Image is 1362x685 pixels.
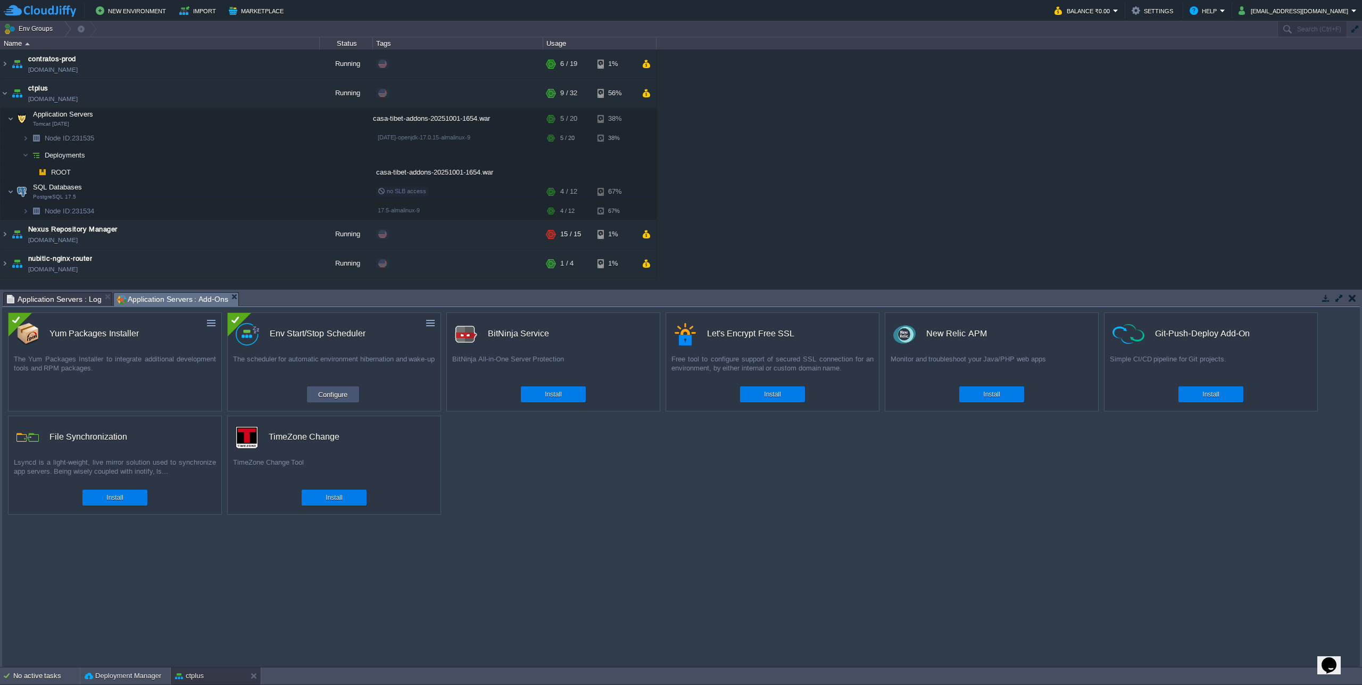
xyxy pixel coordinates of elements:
[28,94,78,104] a: [DOMAIN_NAME]
[707,323,794,345] div: Let's Encrypt Free SSL
[29,203,44,219] img: AMDAwAAAACH5BAEAAAAALAAAAAABAAEAAAICRAEAOw==
[1190,4,1220,17] button: Help
[32,110,95,119] span: Application Servers
[22,147,29,163] img: AMDAwAAAACH5BAEAAAAALAAAAAABAAEAAAICRAEAOw==
[10,79,24,108] img: AMDAwAAAACH5BAEAAAAALAAAAAABAAEAAAICRAEAOw==
[44,207,96,216] span: 231534
[597,108,632,129] div: 38%
[597,203,632,219] div: 67%
[49,323,139,345] div: Yum Packages Installer
[1155,323,1250,345] div: Git-Push-Deploy Add-On
[1202,389,1219,400] button: Install
[96,4,169,17] button: New Environment
[28,235,78,245] a: [DOMAIN_NAME]
[1112,324,1144,344] img: ci-cd-icon.png
[28,54,76,64] a: contratos-prod
[597,49,632,78] div: 1%
[597,220,632,249] div: 1%
[674,323,696,345] img: letsencrypt.png
[49,426,127,448] div: File Synchronization
[50,168,72,177] a: ROOT
[447,354,660,381] div: BitNinja All-in-One Server Protection
[29,130,44,146] img: AMDAwAAAACH5BAEAAAAALAAAAAABAAEAAAICRAEAOw==
[85,671,161,681] button: Deployment Manager
[229,4,287,17] button: Marketplace
[1,49,9,78] img: AMDAwAAAACH5BAEAAAAALAAAAAABAAEAAAICRAEAOw==
[320,37,372,49] div: Status
[560,249,574,278] div: 1 / 4
[885,354,1098,381] div: Monitor and troubleshoot your Java/PHP web apps
[378,134,470,141] span: [DATE]-openjdk-17.0.15-almalinux-9
[764,389,780,400] button: Install
[9,354,221,381] div: The Yum Packages Installer to integrate additional development tools and RPM packages.
[29,164,35,180] img: AMDAwAAAACH5BAEAAAAALAAAAAABAAEAAAICRAEAOw==
[926,323,987,345] div: New Relic APM
[45,134,72,142] span: Node ID:
[320,249,373,278] div: Running
[315,388,351,401] button: Configure
[373,108,543,129] div: casa-tibet-addons-20251001-1654.war
[22,130,29,146] img: AMDAwAAAACH5BAEAAAAALAAAAAABAAEAAAICRAEAOw==
[983,389,1000,400] button: Install
[1104,354,1317,381] div: Simple CI/CD pipeline for Git projects.
[4,4,76,18] img: CloudJiffy
[44,151,87,160] a: Deployments
[28,224,118,235] a: Nexus Repository Manager
[1,37,319,49] div: Name
[16,426,39,449] img: icon.png
[1,79,9,108] img: AMDAwAAAACH5BAEAAAAALAAAAAABAAEAAAICRAEAOw==
[320,49,373,78] div: Running
[32,183,84,191] a: SQL DatabasesPostgreSQL 17.5
[1317,642,1351,674] iframe: chat widget
[33,194,76,200] span: PostgreSQL 17.5
[10,49,24,78] img: AMDAwAAAACH5BAEAAAAALAAAAAABAAEAAAICRAEAOw==
[13,667,80,684] div: No active tasks
[326,492,342,503] button: Install
[33,121,69,127] span: Tomcat [DATE]
[28,83,48,94] a: ctplus
[378,188,426,194] span: no SLB access
[228,354,441,381] div: The scheduler for automatic environment hibernation and wake-up
[597,181,632,202] div: 67%
[10,249,24,278] img: AMDAwAAAACH5BAEAAAAALAAAAAABAAEAAAICRAEAOw==
[666,354,879,381] div: Free tool to configure support of secured SSL connection for an environment, by either internal o...
[25,43,30,45] img: AMDAwAAAACH5BAEAAAAALAAAAAABAAEAAAICRAEAOw==
[893,323,916,345] img: newrelic_70x70.png
[7,108,14,129] img: AMDAwAAAACH5BAEAAAAALAAAAAABAAEAAAICRAEAOw==
[14,108,29,129] img: AMDAwAAAACH5BAEAAAAALAAAAAABAAEAAAICRAEAOw==
[373,37,543,49] div: Tags
[44,134,96,143] span: 231535
[35,164,50,180] img: AMDAwAAAACH5BAEAAAAALAAAAAABAAEAAAICRAEAOw==
[455,323,477,345] img: logo.png
[7,293,102,306] span: Application Servers : Log
[560,79,577,108] div: 9 / 32
[45,207,72,215] span: Node ID:
[29,147,44,163] img: AMDAwAAAACH5BAEAAAAALAAAAAABAAEAAAICRAEAOw==
[270,323,366,345] div: Env Start/Stop Scheduler
[488,323,549,345] div: BitNinja Service
[560,181,577,202] div: 4 / 12
[236,426,258,449] img: timezone-logo.png
[1132,4,1176,17] button: Settings
[44,207,96,216] a: Node ID:231534
[597,249,632,278] div: 1%
[373,164,543,180] div: casa-tibet-addons-20251001-1654.war
[560,220,581,249] div: 15 / 15
[1239,4,1351,17] button: [EMAIL_ADDRESS][DOMAIN_NAME]
[544,37,656,49] div: Usage
[117,293,228,306] span: Application Servers : Add-Ons
[22,203,29,219] img: AMDAwAAAACH5BAEAAAAALAAAAAABAAEAAAICRAEAOw==
[1054,4,1113,17] button: Balance ₹0.00
[44,134,96,143] a: Node ID:231535
[7,181,14,202] img: AMDAwAAAACH5BAEAAAAALAAAAAABAAEAAAICRAEAOw==
[1,220,9,249] img: AMDAwAAAACH5BAEAAAAALAAAAAABAAEAAAICRAEAOw==
[228,458,441,484] div: TimeZone Change Tool
[320,220,373,249] div: Running
[320,79,373,108] div: Running
[269,426,339,448] div: TimeZone Change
